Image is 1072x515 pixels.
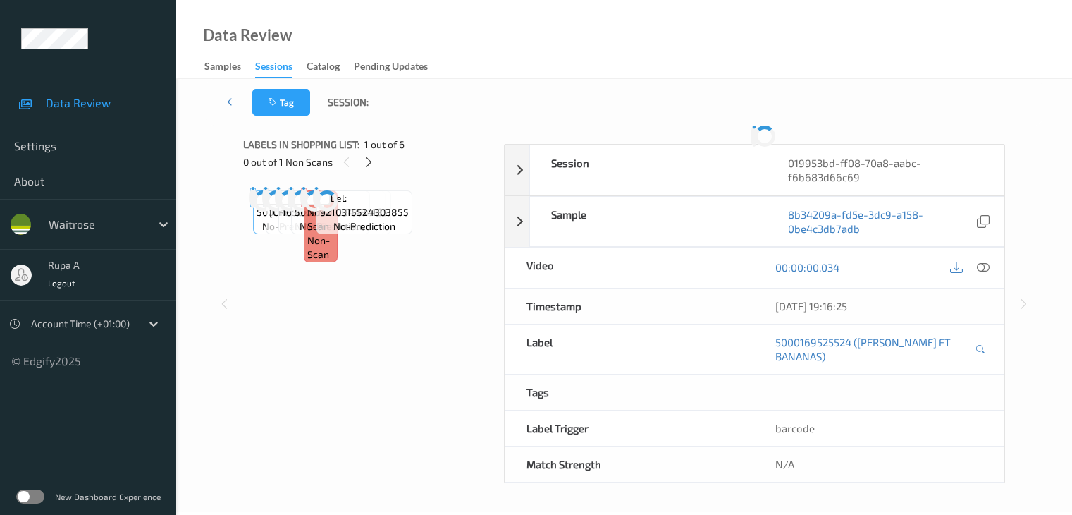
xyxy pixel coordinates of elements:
div: Session019953bd-ff08-70a8-aabc-f6b683d66c69 [505,145,1004,195]
span: no-prediction [262,219,324,234]
div: Video [505,248,755,288]
span: Label: 9210315524303855 [320,191,409,219]
div: [DATE] 19:16:25 [775,299,982,313]
a: Sessions [255,57,307,78]
a: 00:00:00.034 [775,260,839,274]
a: Pending Updates [354,57,442,77]
div: Tags [505,375,755,410]
div: Sample8b34209a-fd5e-3dc9-a158-0be4c3db7adb [505,196,1004,247]
span: 1 out of 6 [364,138,405,152]
span: no-prediction [333,219,395,234]
div: Label Trigger [505,411,755,446]
div: Catalog [307,59,340,77]
div: 019953bd-ff08-70a8-aabc-f6b683d66c69 [767,145,1004,195]
a: 5000169525524 ([PERSON_NAME] FT BANANAS) [775,335,971,363]
span: Label: Non-Scan [307,191,334,234]
div: Timestamp [505,289,755,324]
div: Data Review [203,28,292,42]
div: Sample [530,197,767,246]
a: 8b34209a-fd5e-3dc9-a158-0be4c3db7adb [788,207,974,236]
a: Samples [204,57,255,77]
div: N/A [754,447,1004,482]
div: Sessions [255,59,292,78]
div: Label [505,325,755,374]
span: no-prediction [300,219,362,234]
div: Pending Updates [354,59,428,77]
span: Session: [328,95,369,109]
div: Match Strength [505,447,755,482]
div: Session [530,145,767,195]
div: 0 out of 1 Non Scans [243,153,494,171]
a: Catalog [307,57,354,77]
span: non-scan [307,234,334,262]
button: Tag [252,89,310,116]
span: Labels in shopping list: [243,138,359,152]
div: Samples [204,59,241,77]
div: barcode [754,411,1004,446]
